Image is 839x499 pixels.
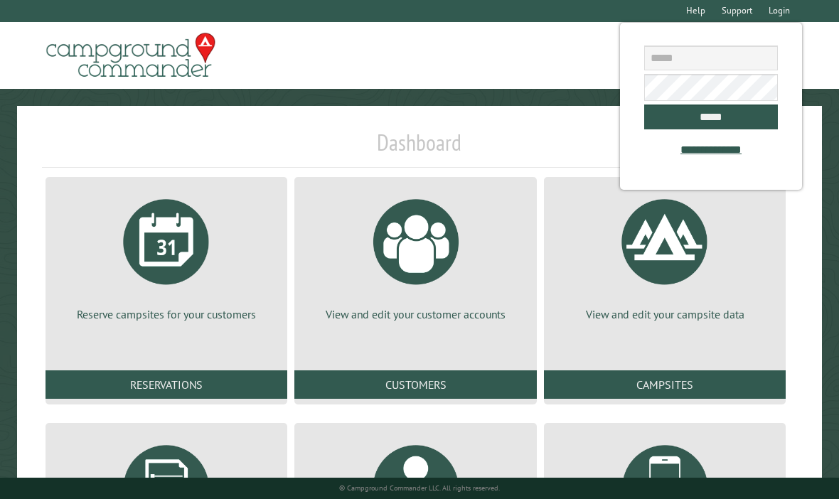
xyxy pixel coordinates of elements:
[42,129,797,168] h1: Dashboard
[544,370,786,399] a: Campsites
[63,188,270,322] a: Reserve campsites for your customers
[561,188,769,322] a: View and edit your campsite data
[46,370,287,399] a: Reservations
[294,370,536,399] a: Customers
[63,306,270,322] p: Reserve campsites for your customers
[42,28,220,83] img: Campground Commander
[311,306,519,322] p: View and edit your customer accounts
[311,188,519,322] a: View and edit your customer accounts
[561,306,769,322] p: View and edit your campsite data
[339,483,500,493] small: © Campground Commander LLC. All rights reserved.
